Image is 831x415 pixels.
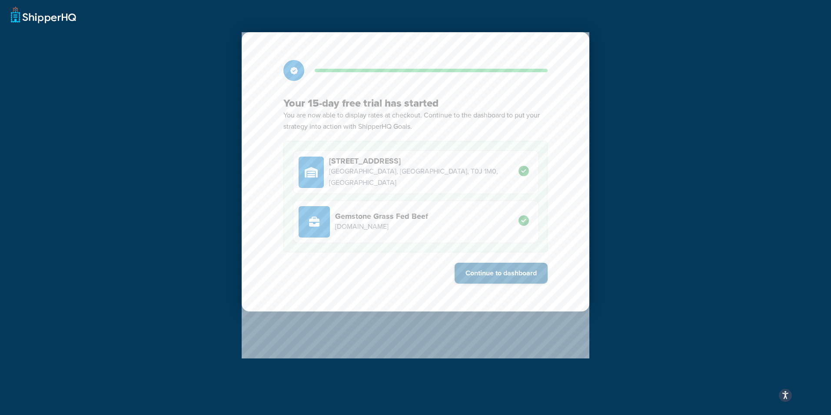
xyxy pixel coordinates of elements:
[335,211,428,221] h4: Gemstone Grass Fed Beef
[283,110,548,132] p: You are now able to display rates at checkout. Continue to the dashboard to put your strategy int...
[335,221,428,232] p: [DOMAIN_NAME]
[455,263,548,284] button: Continue to dashboard
[329,166,519,188] p: [GEOGRAPHIC_DATA], [GEOGRAPHIC_DATA], T0J 1M0, [GEOGRAPHIC_DATA]
[329,156,519,166] h4: [STREET_ADDRESS]
[283,97,548,110] h3: Your 15-day free trial has started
